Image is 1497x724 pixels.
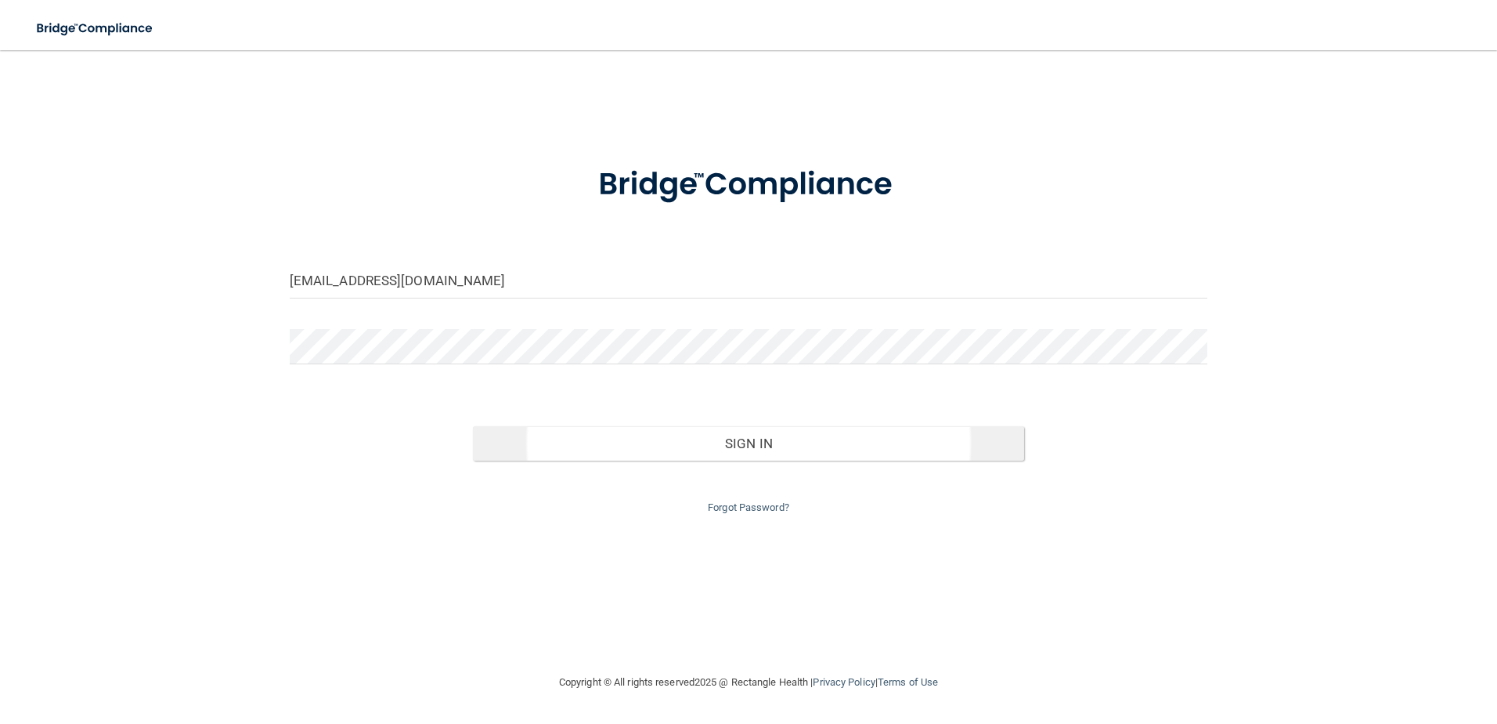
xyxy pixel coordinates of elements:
[566,144,931,226] img: bridge_compliance_login_screen.278c3ca4.svg
[23,13,168,45] img: bridge_compliance_login_screen.278c3ca4.svg
[463,657,1034,708] div: Copyright © All rights reserved 2025 @ Rectangle Health | |
[290,263,1208,299] input: Email
[1226,613,1478,675] iframe: Drift Widget Chat Controller
[708,501,789,513] a: Forgot Password?
[878,676,938,688] a: Terms of Use
[813,676,875,688] a: Privacy Policy
[473,426,1024,461] button: Sign In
